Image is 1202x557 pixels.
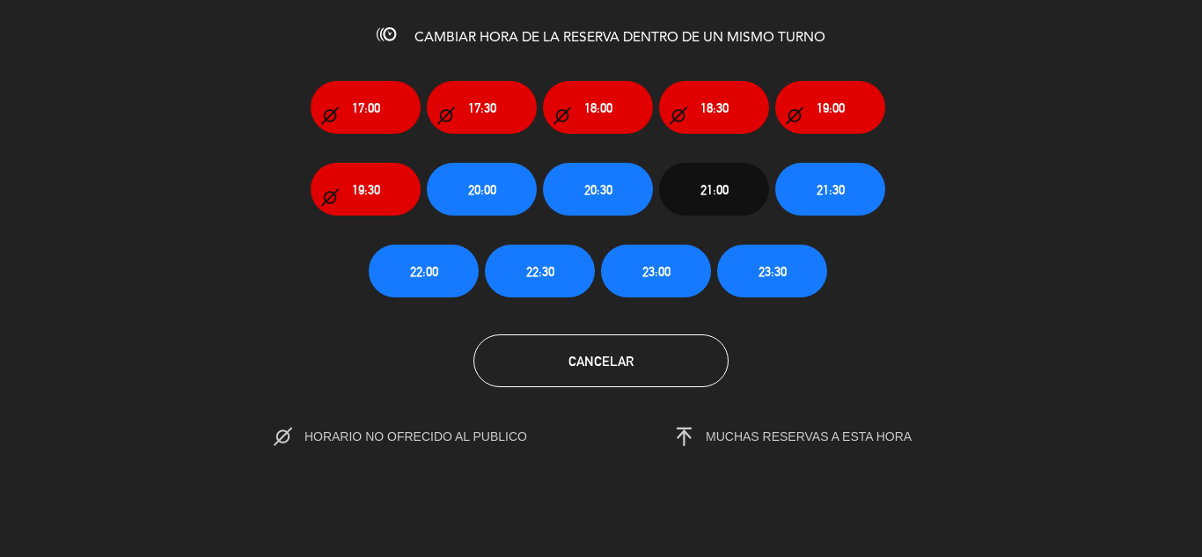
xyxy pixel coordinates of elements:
[642,261,671,282] span: 23:00
[473,334,729,387] button: Cancelar
[427,163,537,216] button: 20:00
[584,180,612,200] span: 20:30
[706,429,912,443] span: MUCHAS RESERVAS A ESTA HORA
[427,81,537,134] button: 17:30
[369,245,479,297] button: 22:00
[352,98,380,118] span: 17:00
[775,163,885,216] button: 21:30
[817,98,845,118] span: 19:00
[311,163,421,216] button: 19:30
[410,261,438,282] span: 22:00
[304,429,564,443] span: HORARIO NO OFRECIDO AL PUBLICO
[601,245,711,297] button: 23:00
[485,245,595,297] button: 22:30
[468,98,496,118] span: 17:30
[543,163,653,216] button: 20:30
[659,81,769,134] button: 18:30
[775,81,885,134] button: 19:00
[700,98,729,118] span: 18:30
[568,354,634,369] span: Cancelar
[759,261,787,282] span: 23:30
[526,261,554,282] span: 22:30
[468,180,496,200] span: 20:00
[717,245,827,297] button: 23:30
[352,180,380,200] span: 19:30
[659,163,769,216] button: 21:00
[543,81,653,134] button: 18:00
[817,180,845,200] span: 21:30
[311,81,421,134] button: 17:00
[414,31,825,45] span: CAMBIAR HORA DE LA RESERVA DENTRO DE UN MISMO TURNO
[584,98,612,118] span: 18:00
[700,180,729,200] span: 21:00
